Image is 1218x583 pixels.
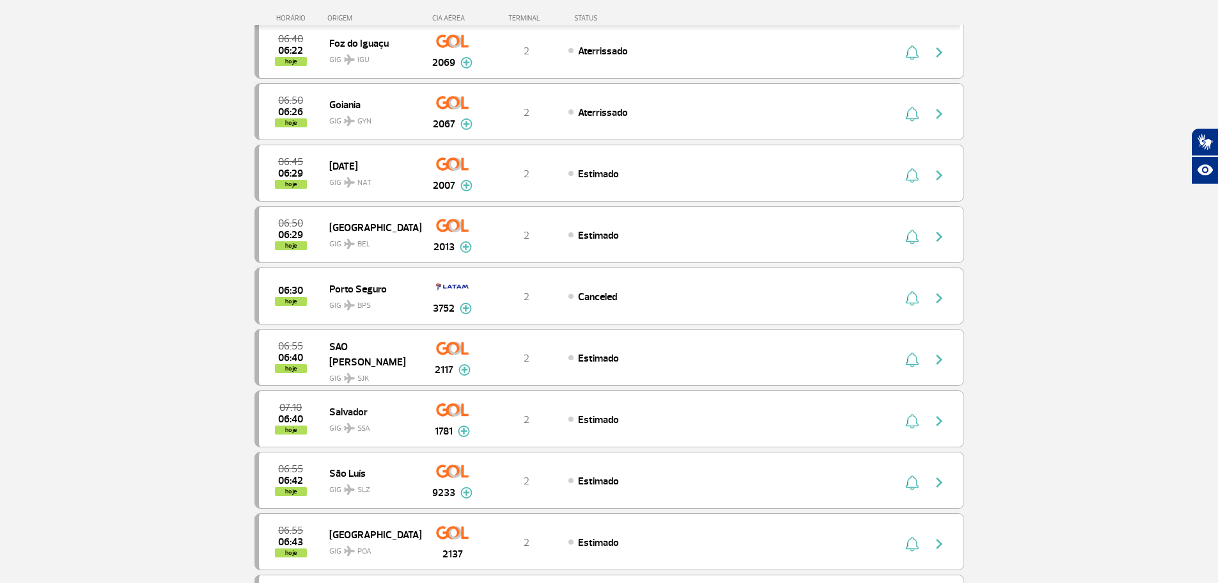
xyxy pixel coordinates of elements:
[905,45,919,60] img: sino-painel-voo.svg
[578,536,619,549] span: Estimado
[329,293,411,312] span: GIG
[460,118,472,130] img: mais-info-painel-voo.svg
[278,46,303,55] span: 2025-08-25 06:22:49
[344,373,355,383] img: destiny_airplane.svg
[344,54,355,65] img: destiny_airplane.svg
[275,57,307,66] span: hoje
[905,229,919,244] img: sino-painel-voo.svg
[329,219,411,236] span: [GEOGRAPHIC_DATA]
[578,229,619,242] span: Estimado
[578,291,617,303] span: Canceled
[524,413,529,426] span: 2
[524,291,529,303] span: 2
[578,45,628,58] span: Aterrissado
[433,301,455,316] span: 3752
[278,342,303,351] span: 2025-08-25 06:55:00
[905,352,919,367] img: sino-painel-voo.svg
[524,106,529,119] span: 2
[357,373,369,385] span: SJK
[329,539,411,557] span: GIG
[932,413,947,429] img: seta-direita-painel-voo.svg
[932,106,947,122] img: seta-direita-painel-voo.svg
[329,477,411,496] span: GIG
[932,45,947,60] img: seta-direita-painel-voo.svg
[344,239,355,249] img: destiny_airplane.svg
[578,106,628,119] span: Aterrissado
[932,168,947,183] img: seta-direita-painel-voo.svg
[344,546,355,556] img: destiny_airplane.svg
[278,108,303,116] span: 2025-08-25 06:26:25
[278,415,303,424] span: 2025-08-25 06:40:00
[357,54,370,66] span: IGU
[344,300,355,310] img: destiny_airplane.svg
[357,484,370,496] span: SLZ
[329,47,411,66] span: GIG
[905,291,919,306] img: sino-painel-voo.svg
[460,57,472,68] img: mais-info-painel-voo.svg
[278,353,303,362] span: 2025-08-25 06:40:00
[432,55,455,70] span: 2069
[329,170,411,189] span: GIG
[278,35,303,44] span: 2025-08-25 06:40:00
[278,219,303,228] span: 2025-08-25 06:50:00
[578,352,619,365] span: Estimado
[329,338,411,370] span: SAO [PERSON_NAME]
[275,180,307,189] span: hoje
[278,230,303,239] span: 2025-08-25 06:29:00
[433,239,455,255] span: 2013
[433,178,455,193] span: 2007
[278,96,303,105] span: 2025-08-25 06:50:00
[329,416,411,435] span: GIG
[329,465,411,481] span: São Luís
[278,286,303,295] span: 2025-08-25 06:30:00
[905,168,919,183] img: sino-painel-voo.svg
[344,484,355,495] img: destiny_airplane.svg
[932,291,947,306] img: seta-direita-painel-voo.svg
[344,116,355,126] img: destiny_airplane.svg
[460,180,472,191] img: mais-info-painel-voo.svg
[357,116,371,127] span: GYN
[329,35,411,51] span: Foz do Iguaçu
[435,424,453,439] span: 1781
[460,303,472,314] img: mais-info-painel-voo.svg
[432,485,455,500] span: 9233
[485,14,568,22] div: TERMINAL
[524,45,529,58] span: 2
[275,118,307,127] span: hoje
[421,14,485,22] div: CIA AÉREA
[524,168,529,180] span: 2
[1191,128,1218,184] div: Plugin de acessibilidade da Hand Talk.
[275,364,307,373] span: hoje
[275,241,307,250] span: hoje
[932,475,947,490] img: seta-direita-painel-voo.svg
[329,232,411,250] span: GIG
[329,366,411,385] span: GIG
[278,538,303,547] span: 2025-08-25 06:43:00
[905,413,919,429] img: sino-painel-voo.svg
[460,241,472,253] img: mais-info-painel-voo.svg
[278,465,303,474] span: 2025-08-25 06:55:00
[329,526,411,543] span: [GEOGRAPHIC_DATA]
[433,116,455,132] span: 2067
[329,157,411,174] span: [DATE]
[524,352,529,365] span: 2
[329,403,411,420] span: Salvador
[1191,156,1218,184] button: Abrir recursos assistivos.
[329,96,411,113] span: Goiania
[275,548,307,557] span: hoje
[258,14,328,22] div: HORÁRIO
[357,423,370,435] span: SSA
[932,352,947,367] img: seta-direita-painel-voo.svg
[329,109,411,127] span: GIG
[524,475,529,488] span: 2
[275,297,307,306] span: hoje
[357,177,371,189] span: NAT
[278,526,303,535] span: 2025-08-25 06:55:00
[329,280,411,297] span: Porto Seguro
[524,229,529,242] span: 2
[275,426,307,435] span: hoje
[442,547,463,562] span: 2137
[278,157,303,166] span: 2025-08-25 06:45:00
[905,475,919,490] img: sino-painel-voo.svg
[1191,128,1218,156] button: Abrir tradutor de língua de sinais.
